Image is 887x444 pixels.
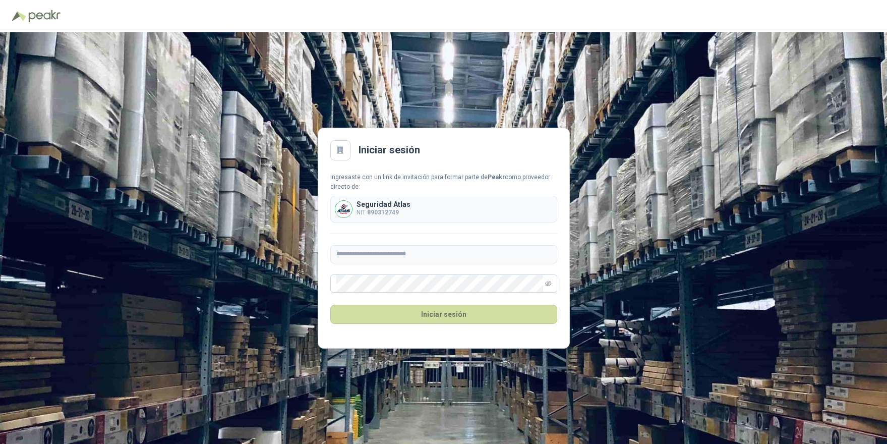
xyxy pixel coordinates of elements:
p: Seguridad Atlas [357,201,410,208]
h2: Iniciar sesión [359,142,420,158]
b: Peakr [488,174,505,181]
button: Iniciar sesión [330,305,557,324]
p: NIT [357,208,410,217]
span: eye-invisible [545,281,551,287]
img: Company Logo [335,201,352,217]
img: Peakr [28,10,61,22]
b: 890312749 [367,209,399,216]
img: Logo [12,11,26,21]
div: Ingresaste con un link de invitación para formar parte de como proveedor directo de: [330,173,557,192]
